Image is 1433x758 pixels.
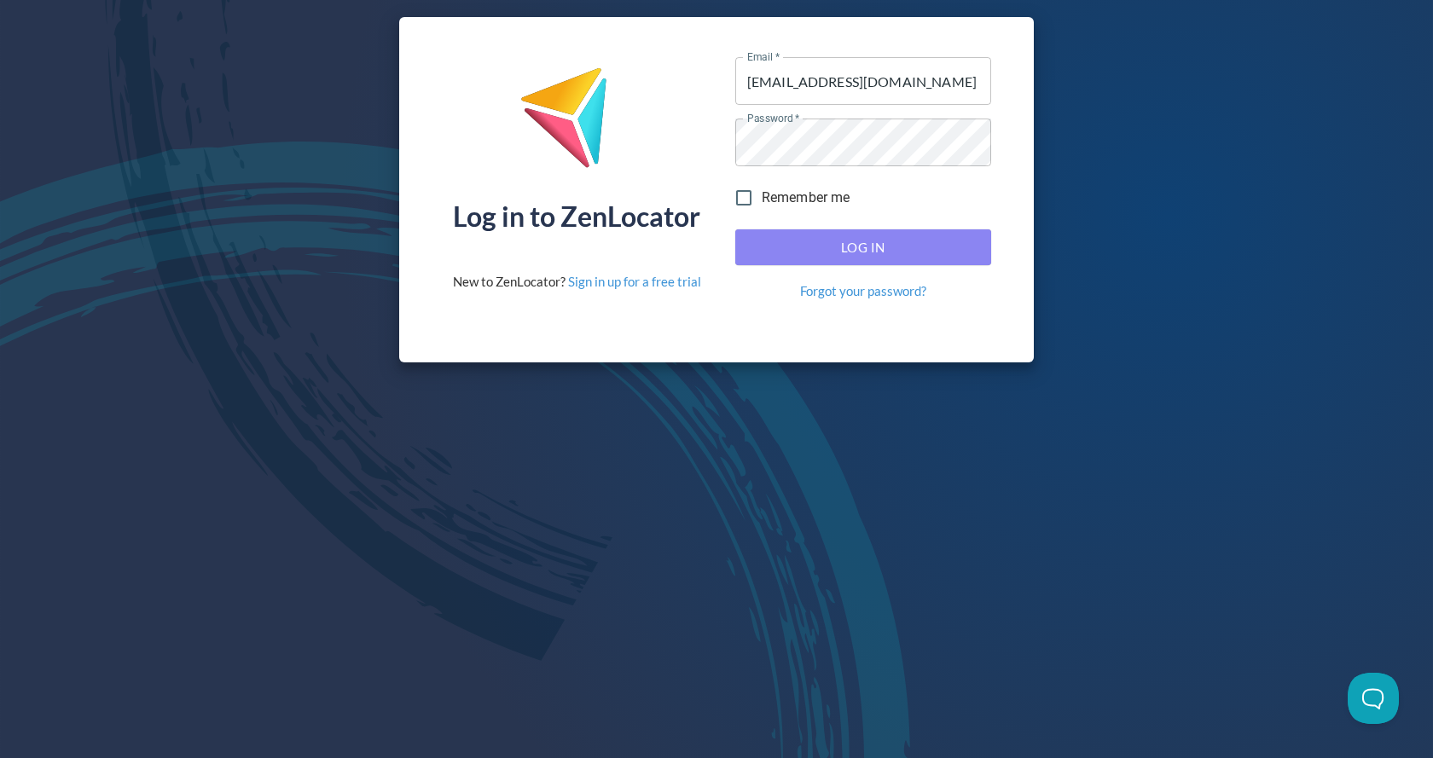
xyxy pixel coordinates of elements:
div: Log in to ZenLocator [453,203,700,230]
a: Forgot your password? [800,282,926,300]
span: Log In [754,236,972,258]
div: New to ZenLocator? [453,273,701,291]
iframe: Toggle Customer Support [1348,673,1399,724]
a: Sign in up for a free trial [568,274,701,289]
span: Remember me [762,188,850,208]
input: name@company.com [735,57,991,105]
img: ZenLocator [519,67,634,182]
button: Log In [735,229,991,265]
